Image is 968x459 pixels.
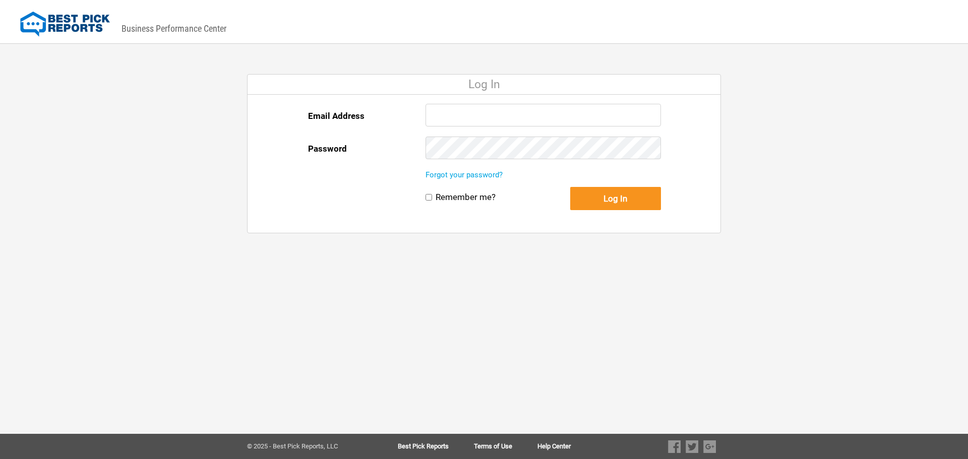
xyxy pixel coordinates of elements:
a: Terms of Use [474,443,537,450]
img: Best Pick Reports Logo [20,12,110,37]
label: Remember me? [436,192,496,203]
div: © 2025 - Best Pick Reports, LLC [247,443,366,450]
label: Email Address [308,104,365,128]
div: Log In [248,75,720,95]
label: Password [308,137,347,161]
a: Forgot your password? [426,170,503,179]
a: Best Pick Reports [398,443,474,450]
a: Help Center [537,443,571,450]
button: Log In [570,187,661,210]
